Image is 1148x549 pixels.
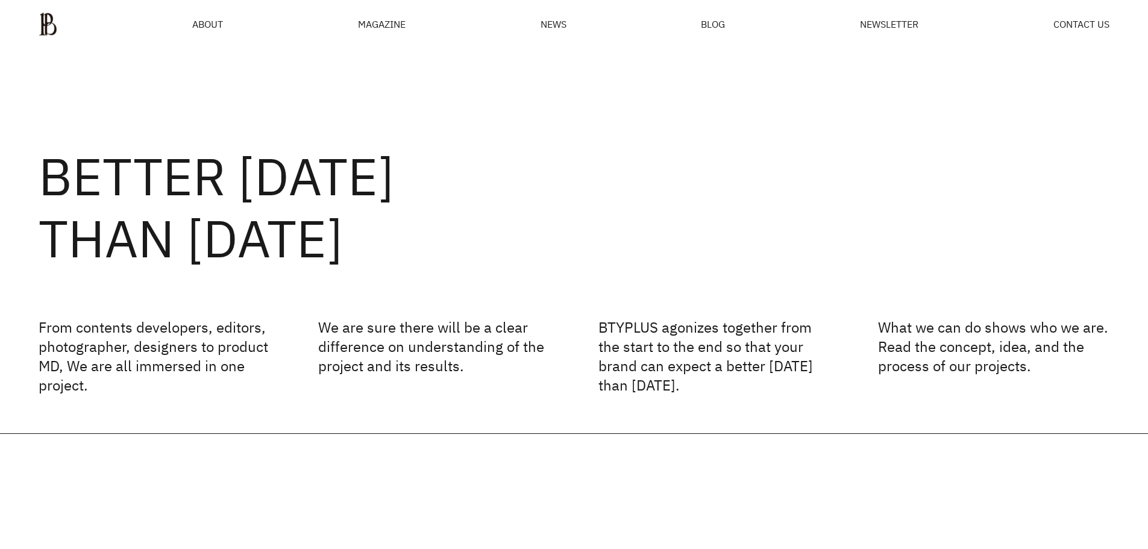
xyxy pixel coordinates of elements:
p: From contents developers, editors, photographer, designers to product MD, We are all immersed in ... [39,318,270,395]
a: NEWS [541,19,566,29]
h2: BETTER [DATE] THAN [DATE] [39,145,1109,269]
a: BLOG [701,19,725,29]
p: We are sure there will be a clear difference on understanding of the project and its results. [318,318,550,395]
p: What we can do shows who we are. Read the concept, idea, and the process of our projects. [878,318,1109,395]
img: ba379d5522eb3.png [39,12,57,36]
div: MAGAZINE [358,19,406,29]
a: ABOUT [192,19,223,29]
a: CONTACT US [1053,19,1109,29]
a: NEWSLETTER [860,19,918,29]
p: BTYPLUS agonizes together from the start to the end so that your brand can expect a better [DATE]... [598,318,830,395]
